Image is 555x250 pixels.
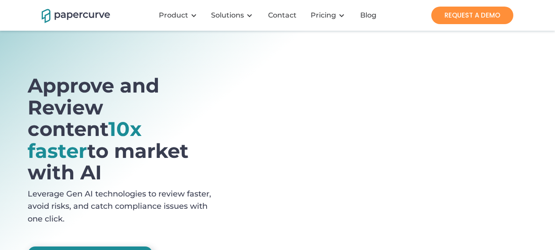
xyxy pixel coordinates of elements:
[206,2,261,29] div: Solutions
[431,7,513,24] a: REQUEST A DEMO
[28,75,223,183] h1: Approve and Review content to market with AI
[354,11,385,20] a: Blog
[261,11,305,20] a: Contact
[159,11,188,20] div: Product
[28,188,223,230] p: Leverage Gen AI technologies to review faster, avoid risks, and catch compliance issues with one ...
[211,11,244,20] div: Solutions
[42,7,99,23] a: home
[305,2,354,29] div: Pricing
[311,11,336,20] a: Pricing
[28,75,223,246] a: open lightbox
[154,2,206,29] div: Product
[28,117,142,163] span: 10x faster
[360,11,376,20] div: Blog
[268,11,297,20] div: Contact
